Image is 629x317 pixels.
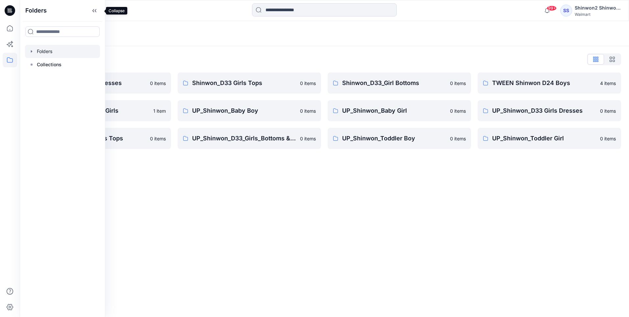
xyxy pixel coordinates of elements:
[300,135,316,142] p: 0 items
[492,134,596,143] p: UP_Shinwon_Toddler Girl
[328,72,471,94] a: Shinwon_D33_Girl Bottoms0 items
[478,100,621,121] a: UP_Shinwon_D33 Girls Dresses0 items
[178,128,321,149] a: UP_Shinwon_D33_Girls_Bottoms & Active0 items
[300,107,316,114] p: 0 items
[478,72,621,94] a: TWEEN Shinwon D24 Boys4 items
[600,80,616,87] p: 4 items
[178,100,321,121] a: UP_Shinwon_Baby Boy0 items
[450,135,466,142] p: 0 items
[150,135,166,142] p: 0 items
[328,128,471,149] a: UP_Shinwon_Toddler Boy0 items
[192,106,296,115] p: UP_Shinwon_Baby Boy
[600,107,616,114] p: 0 items
[192,78,296,88] p: Shinwon_D33 Girls Tops
[342,134,446,143] p: UP_Shinwon_Toddler Boy
[178,72,321,94] a: Shinwon_D33 Girls Tops0 items
[37,61,62,69] p: Collections
[150,80,166,87] p: 0 items
[450,107,466,114] p: 0 items
[478,128,621,149] a: UP_Shinwon_Toddler Girl0 items
[560,5,572,16] div: SS
[450,80,466,87] p: 0 items
[492,106,596,115] p: UP_Shinwon_D33 Girls Dresses
[192,134,296,143] p: UP_Shinwon_D33_Girls_Bottoms & Active
[600,135,616,142] p: 0 items
[328,100,471,121] a: UP_Shinwon_Baby Girl0 items
[153,107,166,114] p: 1 item
[547,6,557,11] span: 99+
[575,4,621,12] div: Shinwon2 Shinwon2
[492,78,596,88] p: TWEEN Shinwon D24 Boys
[575,12,621,17] div: Walmart
[342,78,446,88] p: Shinwon_D33_Girl Bottoms
[342,106,446,115] p: UP_Shinwon_Baby Girl
[300,80,316,87] p: 0 items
